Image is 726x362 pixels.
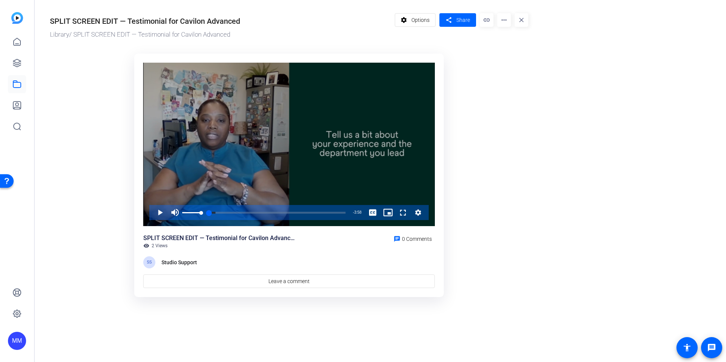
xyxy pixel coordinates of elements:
button: Fullscreen [396,205,411,220]
mat-icon: share [444,15,453,25]
mat-icon: settings [399,13,409,27]
button: Picture-in-Picture [380,205,396,220]
button: Share [439,13,476,27]
a: Library [50,31,69,38]
mat-icon: link [480,13,493,27]
button: Mute [168,205,183,220]
div: MM [8,332,26,350]
div: SPLIT SCREEN EDIT — Testimonial for Cavilon Advanced [143,234,295,243]
div: SPLIT SCREEN EDIT — Testimonial for Cavilon Advanced [50,15,240,27]
div: / SPLIT SCREEN EDIT — Testimonial for Cavilon Advanced [50,30,391,40]
span: 0 Comments [402,236,432,242]
span: 2 Views [152,243,168,249]
div: SS [143,256,155,268]
mat-icon: accessibility [683,343,692,352]
span: Options [411,13,430,27]
img: blue-gradient.svg [11,12,23,24]
a: Leave a comment [143,274,435,288]
button: Captions [365,205,380,220]
mat-icon: message [707,343,716,352]
span: - [353,210,354,214]
button: Play [152,205,168,220]
span: Leave a comment [268,277,310,285]
div: Progress Bar [209,212,346,214]
div: Studio Support [161,258,199,267]
div: Video Player [143,63,435,226]
mat-icon: close [515,13,528,27]
div: Volume Level [182,212,201,213]
mat-icon: chat [394,236,400,242]
span: 3:58 [354,210,361,214]
mat-icon: more_horiz [497,13,511,27]
button: Options [395,13,436,27]
mat-icon: visibility [143,243,149,249]
a: 0 Comments [391,234,435,243]
span: Share [456,16,470,24]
